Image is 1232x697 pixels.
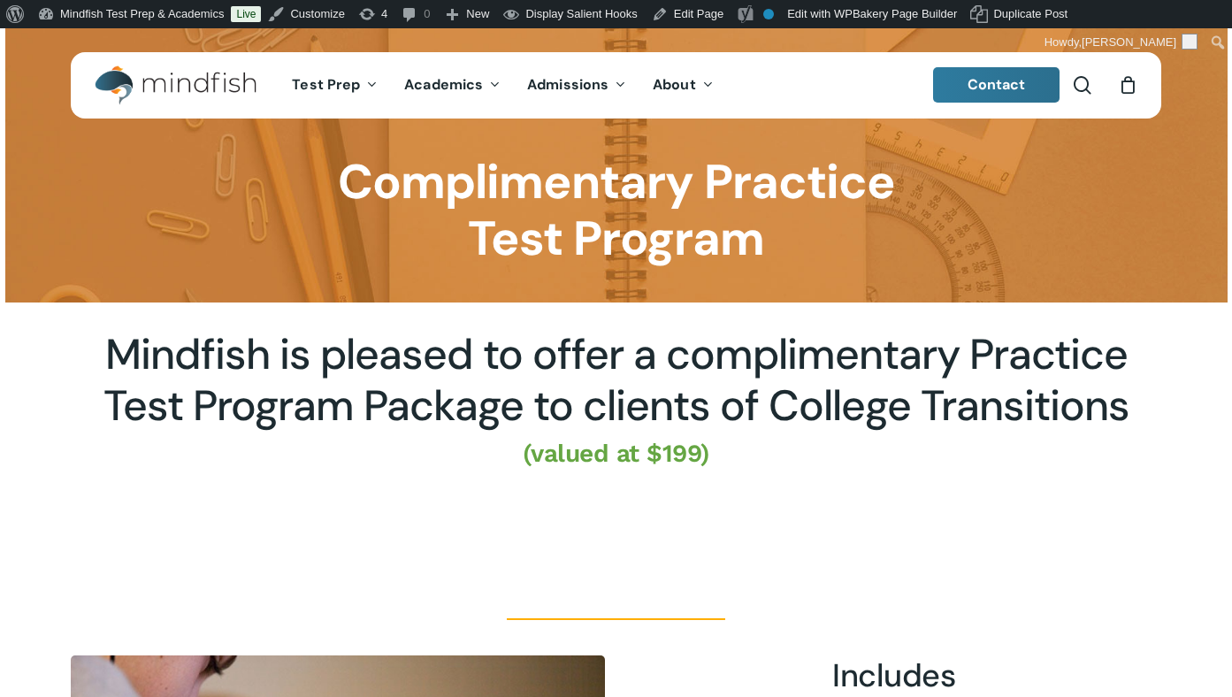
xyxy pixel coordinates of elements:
[1082,35,1176,49] span: [PERSON_NAME]
[639,78,727,93] a: About
[279,52,726,119] nav: Main Menu
[968,75,1026,94] span: Contact
[523,439,710,468] strong: (valued at $199)
[292,75,360,94] span: Test Prep
[71,119,1161,303] h1: Complimentary Practice Test Program
[653,75,696,94] span: About
[831,566,1207,672] iframe: Chatbot
[71,52,1161,119] header: Main Menu
[231,6,261,22] a: Live
[279,78,391,93] a: Test Prep
[648,655,1139,696] h3: Includes
[71,329,1161,432] h2: Mindfish is pleased to offer a complimentary Practice Test Program Package to clients of College ...
[1118,75,1137,95] a: Cart
[391,78,514,93] a: Academics
[933,67,1060,103] a: Contact
[404,75,483,94] span: Academics
[514,78,639,93] a: Admissions
[763,9,774,19] div: No index
[1038,28,1205,57] a: Howdy,
[527,75,608,94] span: Admissions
